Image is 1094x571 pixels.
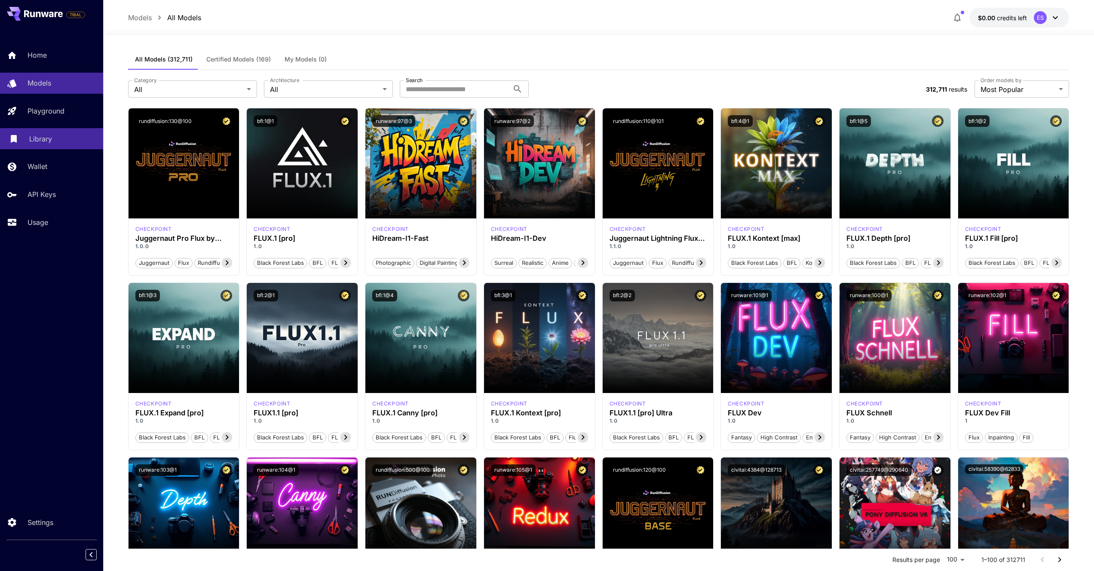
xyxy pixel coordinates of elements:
button: runware:102@1 [965,290,1010,301]
label: Order models by [981,77,1021,84]
button: BFL [902,257,919,268]
p: checkpoint [254,400,290,408]
span: rundiffusion [669,259,708,267]
button: Certified Model – Vetted for best performance and includes a commercial license. [339,290,351,301]
p: Library [29,134,52,144]
button: Certified Model – Vetted for best performance and includes a commercial license. [576,115,588,127]
div: FLUX1.1 [pro] [254,409,351,417]
span: Photographic [373,259,414,267]
button: BFL [546,432,564,443]
h3: FLUX.1 [pro] [254,234,351,243]
p: checkpoint [135,400,172,408]
p: 1.0 [846,417,944,425]
h3: HiDream-I1-Fast [372,234,469,243]
label: Category [134,77,157,84]
span: Black Forest Labs [136,433,189,442]
nav: breadcrumb [128,12,201,23]
button: Stylized [574,257,601,268]
p: 1.0 [728,417,825,425]
h3: FLUX.1 Fill [pro] [965,234,1062,243]
button: juggernaut [610,257,647,268]
div: 100 [944,553,968,566]
button: flux [649,257,667,268]
div: FLUX.1 Canny [pro] [372,409,469,417]
button: Black Forest Labs [372,432,426,443]
p: 1 [965,417,1062,425]
div: Juggernaut Lightning Flux by RunDiffusion [610,234,707,243]
button: rundiffusion [668,257,709,268]
button: bfl:1@2 [965,115,990,127]
span: flux [175,259,192,267]
div: FLUX.1 D [610,225,646,233]
p: 1.0 [491,417,588,425]
span: juggernaut [136,259,172,267]
h3: Juggernaut Pro Flux by RunDiffusion [135,234,233,243]
button: runware:104@1 [254,464,299,476]
span: FLUX.1 Expand [pro] [210,433,271,442]
div: fluxpro [135,400,172,408]
button: Certified Model – Vetted for best performance and includes a commercial license. [458,115,469,127]
button: Black Forest Labs [610,432,663,443]
p: 1.0 [135,417,233,425]
button: Photographic [372,257,414,268]
button: Black Forest Labs [965,257,1019,268]
button: bfl:1@4 [372,290,397,301]
div: fluxpro [965,225,1002,233]
span: Most Popular [981,84,1055,95]
button: Certified Model – Vetted for best performance and includes a commercial license. [932,290,944,301]
p: Usage [28,217,48,227]
button: Flux Kontext [565,432,605,443]
span: Fantasy [728,433,755,442]
button: FLUX.1 Depth [pro] [921,257,978,268]
button: BFL [191,432,208,443]
label: Search [406,77,423,84]
button: runware:103@1 [135,464,180,476]
p: checkpoint [728,400,764,408]
button: bfl:4@1 [728,115,753,127]
span: Environment [803,433,843,442]
div: FLUX Dev Fill [965,409,1062,417]
p: 1.0 [965,243,1062,250]
span: BFL [310,433,326,442]
button: Certified Model – Vetted for best performance and includes a commercial license. [813,115,825,127]
h3: FLUX Schnell [846,409,944,417]
p: 1.0.0 [135,243,233,250]
button: Go to next page [1051,551,1068,568]
button: civitai:4384@128713 [728,464,785,476]
button: Black Forest Labs [491,432,545,443]
p: checkpoint [846,400,883,408]
button: bfl:2@2 [610,290,635,301]
span: 312,711 [926,86,947,93]
span: Black Forest Labs [728,259,781,267]
span: Black Forest Labs [847,259,900,267]
p: Wallet [28,161,47,172]
div: ES [1034,11,1047,24]
button: FLUX.1 Fill [pro] [1039,257,1088,268]
span: BFL [784,259,800,267]
div: FLUX.1 D [135,225,172,233]
p: checkpoint [491,225,527,233]
span: BFL [1021,259,1037,267]
a: All Models [167,12,201,23]
span: Environment [922,433,961,442]
button: Digital Painting [416,257,462,268]
button: rundiffusion:500@100 [372,464,433,476]
a: Models [128,12,152,23]
button: Environment [803,432,843,443]
div: FLUX.1 S [846,400,883,408]
div: fluxultra [610,400,646,408]
button: Certified Model – Vetted for best performance and includes a commercial license. [339,115,351,127]
label: Architecture [270,77,299,84]
button: Certified Model – Vetted for best performance and includes a commercial license. [339,464,351,476]
span: Flux Kontext [566,433,605,442]
span: All [270,84,379,95]
p: API Keys [28,189,56,200]
span: Surreal [491,259,516,267]
h3: HiDream-I1-Dev [491,234,588,243]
